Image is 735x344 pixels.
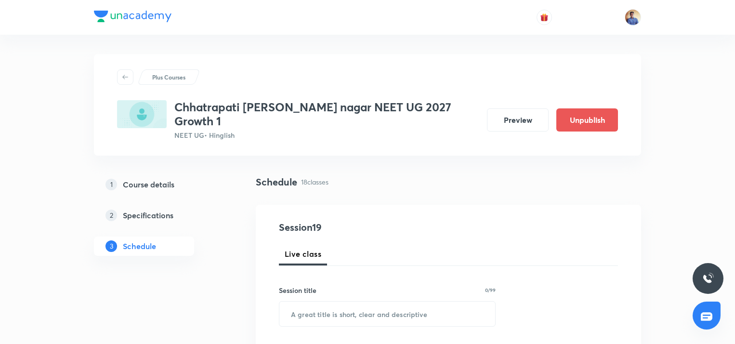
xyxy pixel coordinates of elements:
p: 0/99 [485,288,496,292]
span: Live class [285,248,321,260]
p: NEET UG • Hinglish [174,130,479,140]
img: avatar [540,13,549,22]
a: Company Logo [94,11,171,25]
button: Unpublish [556,108,618,132]
img: ttu [702,273,714,284]
img: Company Logo [94,11,171,22]
p: 1 [105,179,117,190]
img: Bhushan BM [625,9,641,26]
input: A great title is short, clear and descriptive [279,302,495,326]
p: 3 [105,240,117,252]
h6: Session title [279,285,316,295]
p: 2 [105,210,117,221]
p: 18 classes [301,177,328,187]
h5: Specifications [123,210,173,221]
h5: Schedule [123,240,156,252]
button: Preview [487,108,549,132]
h4: Session 19 [279,220,455,235]
p: Plus Courses [152,73,185,81]
h3: Chhatrapati [PERSON_NAME] nagar NEET UG 2027 Growth 1 [174,100,479,128]
a: 2Specifications [94,206,225,225]
button: avatar [537,10,552,25]
a: 1Course details [94,175,225,194]
h5: Course details [123,179,174,190]
h4: Schedule [256,175,297,189]
img: 2BB7B8B3-E590-4366-9B30-A9C65B7AA0FC_plus.png [117,100,167,128]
